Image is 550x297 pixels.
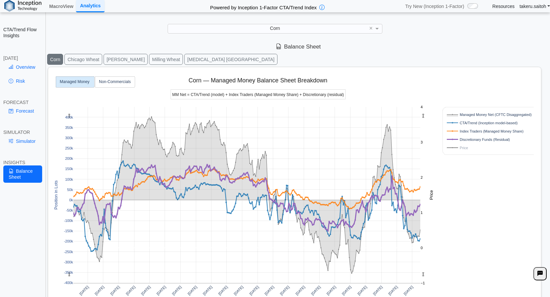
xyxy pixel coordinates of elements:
span: Try New (Inception 1-Factor) [405,3,464,9]
a: Resources [492,3,514,9]
button: [MEDICAL_DATA] [GEOGRAPHIC_DATA] [184,54,277,65]
span: Clear value [368,24,374,33]
button: [PERSON_NAME] [104,54,148,65]
div: SIMULATOR [3,129,42,135]
text: Non-Commercials [99,79,131,84]
button: Corn [47,54,63,65]
span: × [369,25,373,31]
button: Milling Wheat [149,54,183,65]
div: INSIGHTS [3,159,42,165]
span: Balance Sheet [276,44,321,50]
div: [DATE] [3,55,42,61]
a: Forecast [3,105,42,117]
h2: CTA/Trend Flow Insights [3,27,42,39]
a: Simulator [3,136,42,147]
a: Overview [3,61,42,73]
a: Risk [3,75,42,87]
button: Chicago Wheat [64,54,102,65]
a: takeru.saitoh [519,3,550,9]
span: Corn [270,26,280,31]
div: FORECAST [3,99,42,105]
a: MacroView [46,1,76,12]
a: Balance Sheet [3,165,42,183]
text: Managed Money [60,79,89,84]
h2: Powered by Inception 1-Factor CTA/Trend Index [207,2,319,11]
